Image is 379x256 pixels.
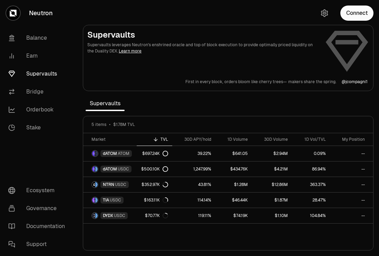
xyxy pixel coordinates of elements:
[342,79,368,85] a: @jcompagni1
[95,197,98,203] img: USDC Logo
[103,182,114,187] span: NTRN
[215,177,252,192] a: $1.28M
[83,208,137,223] a: DYDX LogoUSDC LogoDYDXUSDC
[185,79,336,85] a: First in every block,orders bloom like cherry trees—makers share the spring.
[83,161,137,177] a: dATOM LogoUSDC LogodATOMUSDC
[252,208,292,223] a: $1.10M
[103,197,109,203] span: TIA
[103,151,117,156] span: dATOM
[95,151,98,156] img: ATOM Logo
[252,193,292,208] a: $1.87M
[137,193,172,208] a: $163.11K
[95,166,98,172] img: USDC Logo
[137,146,172,161] a: $697.24K
[3,47,75,65] a: Earn
[3,101,75,119] a: Orderbook
[220,137,248,142] div: 1D Volume
[256,137,288,142] div: 30D Volume
[172,161,215,177] a: 1,247.99%
[83,146,137,161] a: dATOM LogoATOM LogodATOMATOM
[3,119,75,137] a: Stake
[113,122,135,127] span: $1.78M TVL
[334,137,365,142] div: My Position
[252,161,292,177] a: $4.21M
[114,213,125,218] span: USDC
[137,161,172,177] a: $500.10K
[118,151,129,156] span: ATOM
[340,6,373,21] button: Connect
[92,166,95,172] img: dATOM Logo
[92,151,95,156] img: dATOM Logo
[3,29,75,47] a: Balance
[141,137,168,142] div: TVL
[215,161,252,177] a: $434.76K
[92,197,95,203] img: TIA Logo
[292,146,330,161] a: 0.09%
[172,193,215,208] a: 114.14%
[103,166,117,172] span: dATOM
[252,146,292,161] a: $2.94M
[86,97,125,110] span: Supervaults
[215,208,252,223] a: $74.19K
[141,166,168,172] div: $500.10K
[3,83,75,101] a: Bridge
[292,208,330,223] a: 104.84%
[3,181,75,199] a: Ecosystem
[115,182,126,187] span: USDC
[142,182,168,187] div: $352.97K
[137,208,172,223] a: $70.77K
[172,177,215,192] a: 43.81%
[110,197,121,203] span: USDC
[296,137,325,142] div: 1D Vol/TVL
[185,79,223,85] p: First in every block,
[87,42,319,54] p: Supervaults leverages Neutron's enshrined oracle and top of block execution to provide optimally ...
[3,217,75,235] a: Documentation
[292,177,330,192] a: 363.37%
[342,79,368,85] p: @ jcompagni1
[3,199,75,217] a: Governance
[91,137,133,142] div: Market
[330,146,373,161] a: --
[224,79,287,85] p: orders bloom like cherry trees—
[215,146,252,161] a: $641.05
[330,177,373,192] a: --
[91,122,106,127] span: 5 items
[83,177,137,192] a: NTRN LogoUSDC LogoNTRNUSDC
[144,197,168,203] div: $163.11K
[118,166,129,172] span: USDC
[95,213,98,218] img: USDC Logo
[292,161,330,177] a: 86.94%
[92,213,95,218] img: DYDX Logo
[252,177,292,192] a: $12.86M
[87,29,319,40] h2: Supervaults
[172,146,215,161] a: 39.22%
[330,208,373,223] a: --
[142,151,168,156] div: $697.24K
[330,193,373,208] a: --
[215,193,252,208] a: $46.44K
[145,213,168,218] div: $70.77K
[83,193,137,208] a: TIA LogoUSDC LogoTIAUSDC
[330,161,373,177] a: --
[288,79,336,85] p: makers share the spring.
[292,193,330,208] a: 28.47%
[137,177,172,192] a: $352.97K
[172,208,215,223] a: 119.11%
[95,182,98,187] img: USDC Logo
[119,48,142,54] a: Learn more
[103,213,113,218] span: DYDX
[3,65,75,83] a: Supervaults
[176,137,211,142] div: 30D APY/hold
[3,235,75,253] a: Support
[92,182,95,187] img: NTRN Logo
